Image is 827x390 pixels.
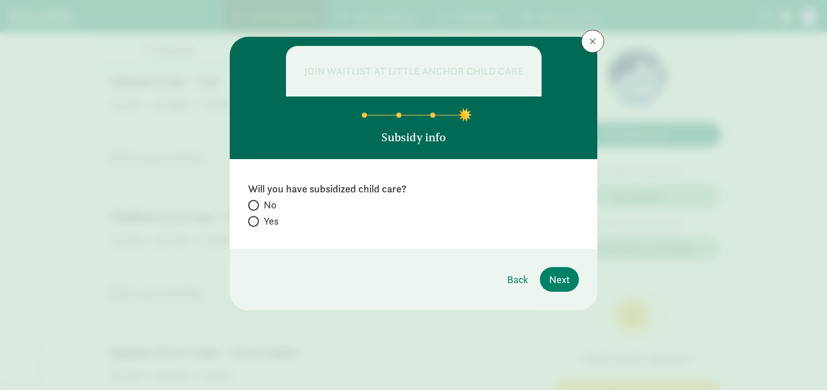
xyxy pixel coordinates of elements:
label: Will you have subsidized child care? [248,182,579,196]
p: Subsidy info [381,129,446,145]
button: Next [540,267,579,292]
h6: join waitlist at Little Anchor Child Care [286,46,542,96]
button: Back [498,267,538,292]
span: No [264,198,276,212]
span: Next [549,272,570,287]
span: Yes [264,214,279,228]
span: Back [507,272,528,287]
